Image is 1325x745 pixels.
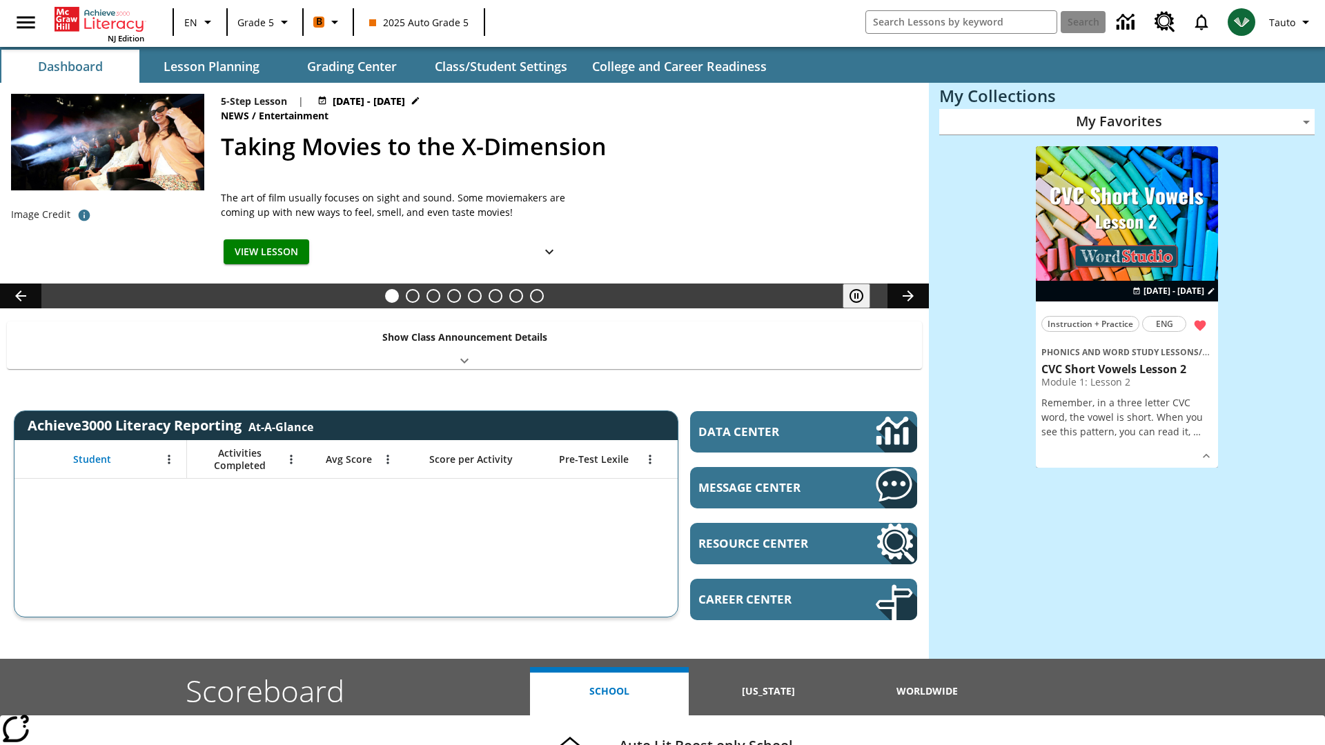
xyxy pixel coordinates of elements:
button: Open Menu [281,449,302,470]
a: Notifications [1184,4,1219,40]
button: Boost Class color is orange. Change class color [308,10,349,34]
button: Grading Center [283,50,421,83]
button: [US_STATE] [689,667,847,715]
button: Lesson carousel, Next [887,284,929,308]
button: Language: EN, Select a language [178,10,222,34]
span: / [252,109,256,122]
a: Data Center [690,411,917,453]
p: Image Credit [11,208,70,221]
button: Dashboard [1,50,139,83]
div: Show Class Announcement Details [7,321,922,369]
span: Activities Completed [194,447,285,472]
div: My Favorites [939,109,1315,135]
p: The art of film usually focuses on sight and sound. Some moviemakers are coming up with new ways ... [221,190,566,219]
button: View Lesson [224,239,309,265]
span: Resource Center [698,535,834,551]
span: | [298,94,304,108]
p: Remember, in a three letter CVC word, the vowel is short. When you see this pattern, you can read... [1041,395,1213,439]
div: Pause [843,284,884,308]
span: Student [73,453,111,466]
button: Profile/Settings [1264,10,1319,34]
div: Home [55,4,144,43]
button: Lesson Planning [142,50,280,83]
span: Message Center [698,479,834,495]
button: School [530,667,689,715]
span: Grade 5 [237,15,274,30]
img: Panel in front of the seats sprays water mist to the happy audience at a 4DX-equipped theater. [11,94,204,190]
span: 2025 Auto Grade 5 [369,15,469,30]
span: Career Center [698,591,834,607]
button: Open Menu [640,449,660,470]
p: Show Class Announcement Details [382,330,547,344]
input: search field [866,11,1057,33]
button: Slide 4 One Idea, Lots of Hard Work [447,289,461,303]
button: Open side menu [6,2,46,43]
span: Achieve3000 Literacy Reporting [28,416,313,435]
span: / [1199,345,1210,358]
button: Instruction + Practice [1041,316,1139,332]
a: Career Center [690,579,917,620]
button: Aug 28 - Aug 28 Choose Dates [1130,285,1218,297]
span: … [1193,425,1201,438]
button: Slide 6 Career Lesson [489,289,502,303]
span: NJ Edition [108,33,144,43]
span: EN [184,15,197,30]
span: B [316,13,322,30]
button: Select a new avatar [1219,4,1264,40]
span: Entertainment [259,108,331,123]
a: Resource Center, Will open in new tab [690,523,917,564]
h3: My Collections [939,86,1315,106]
button: Slide 5 Pre-release lesson [468,289,482,303]
button: Show Details [1196,446,1217,466]
button: Open Menu [159,449,179,470]
button: College and Career Readiness [581,50,778,83]
button: Remove from Favorites [1188,313,1213,338]
button: Open Menu [377,449,398,470]
span: Instruction + Practice [1048,317,1133,331]
span: Phonics and Word Study Lessons [1041,346,1199,358]
button: ENG [1142,316,1186,332]
span: Pre-Test Lexile [559,453,629,466]
span: Data Center [698,424,829,439]
span: [DATE] - [DATE] [1144,285,1204,297]
button: Grade: Grade 5, Select a grade [232,10,298,34]
a: Data Center [1108,3,1146,41]
span: Score per Activity [429,453,513,466]
span: News [221,108,252,123]
p: 5-Step Lesson [221,94,287,108]
button: Slide 2 Cars of the Future? [406,289,420,303]
a: Message Center [690,467,917,508]
button: Slide 8 Sleepless in the Animal Kingdom [530,289,544,303]
button: Slide 7 Making a Difference for the Planet [509,289,523,303]
button: Class/Student Settings [424,50,578,83]
span: [DATE] - [DATE] [333,94,405,108]
span: CVC Short Vowels [1202,346,1274,358]
div: lesson details [1036,146,1218,468]
button: Slide 3 What's the Big Idea? [426,289,440,303]
button: Show Details [536,239,563,265]
button: Photo credit: Photo by The Asahi Shimbun via Getty Images [70,203,98,228]
div: At-A-Glance [248,417,313,435]
button: Pause [843,284,870,308]
span: Topic: Phonics and Word Study Lessons/CVC Short Vowels [1041,344,1213,359]
span: ENG [1156,317,1173,331]
button: Worldwide [848,667,1007,715]
button: Slide 1 Taking Movies to the X-Dimension [385,289,399,303]
span: Tauto [1269,15,1295,30]
button: Aug 27 - Aug 27 Choose Dates [315,94,423,108]
a: Home [55,6,144,33]
a: Resource Center, Will open in new tab [1146,3,1184,41]
h3: CVC Short Vowels Lesson 2 [1041,362,1213,377]
span: Avg Score [326,453,372,466]
h2: Taking Movies to the X-Dimension [221,129,912,164]
img: avatar image [1228,8,1255,36]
